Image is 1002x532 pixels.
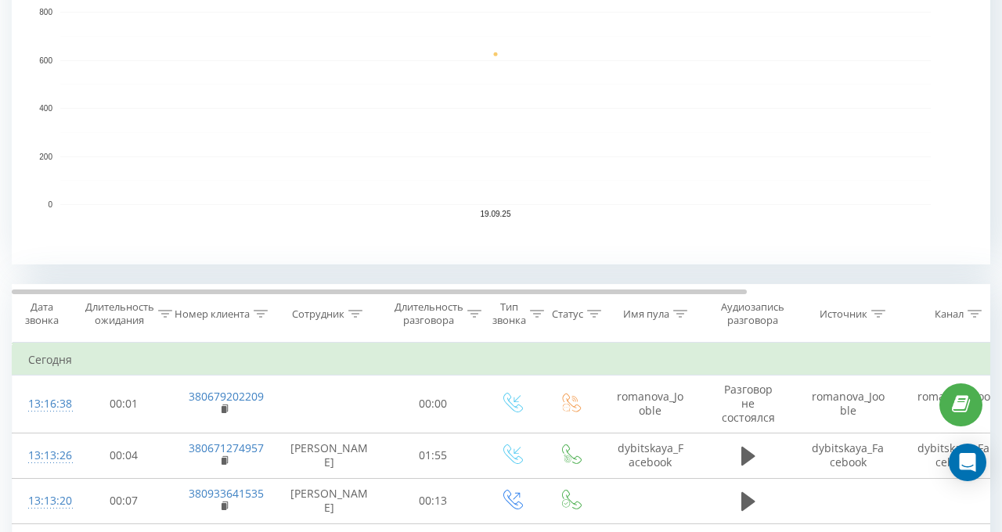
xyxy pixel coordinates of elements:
td: dybitskaya_Facebook [600,433,701,478]
td: 00:01 [75,376,173,433]
div: Длительность разговора [395,300,463,327]
text: 200 [39,153,52,161]
div: Канал [935,307,964,321]
a: 380671274957 [189,440,264,455]
td: 00:13 [384,478,482,523]
text: 800 [39,8,52,16]
div: 13:13:26 [28,440,59,471]
td: 00:00 [384,376,482,433]
div: Источник [820,307,867,321]
div: Имя пула [623,307,669,321]
div: 13:13:20 [28,486,59,516]
text: 400 [39,104,52,113]
a: 380679202209 [189,389,264,404]
div: Статус [552,307,583,321]
div: Open Intercom Messenger [949,444,986,481]
span: Разговор не состоялся [722,382,775,425]
text: 600 [39,56,52,65]
div: Длительность ожидания [85,300,154,327]
text: 19.09.25 [481,210,511,218]
td: dybitskaya_Facebook [795,433,901,478]
div: Тип звонка [492,300,526,327]
td: 00:04 [75,433,173,478]
div: Дата звонка [13,300,70,327]
td: 01:55 [384,433,482,478]
td: romanova_Jooble [795,376,901,433]
a: 380933641535 [189,486,264,501]
div: Аудиозапись разговора [715,300,791,327]
div: Номер клиента [175,307,250,321]
div: 13:16:38 [28,389,59,419]
div: Сотрудник [292,307,344,321]
td: 00:07 [75,478,173,523]
text: 0 [48,200,52,209]
td: [PERSON_NAME] [275,478,384,523]
td: romanova_Jooble [600,376,701,433]
td: [PERSON_NAME] [275,433,384,478]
